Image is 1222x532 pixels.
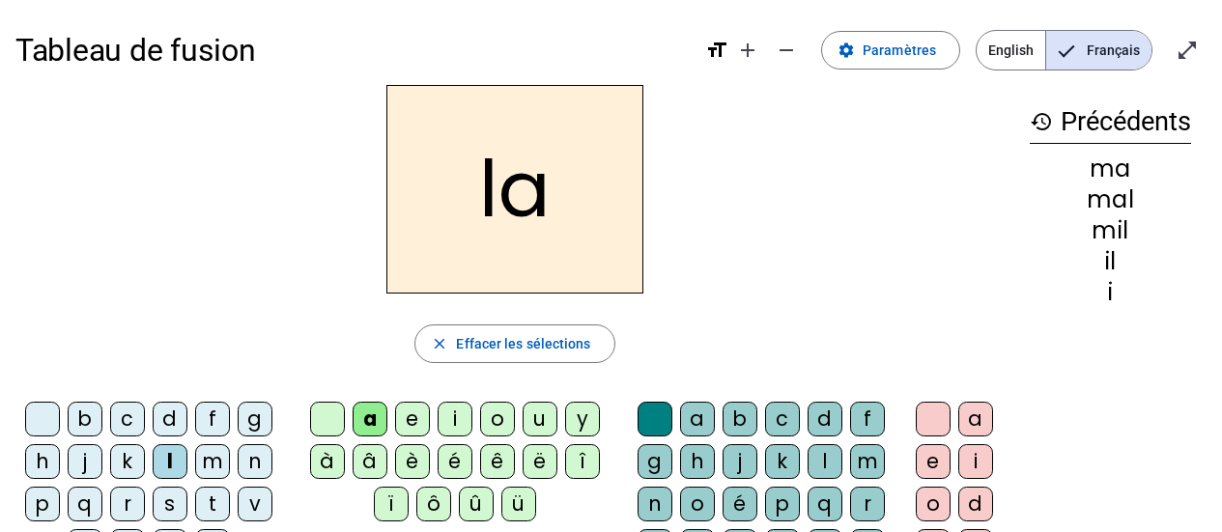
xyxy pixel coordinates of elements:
div: g [638,444,672,479]
span: Effacer les sélections [456,332,590,355]
div: j [68,444,102,479]
div: q [68,487,102,521]
div: n [238,444,272,479]
div: h [25,444,60,479]
div: k [110,444,145,479]
div: f [850,402,885,436]
mat-icon: add [736,39,759,62]
div: i [438,402,472,436]
div: q [808,487,842,521]
div: y [565,402,600,436]
div: mil [1030,219,1191,242]
div: j [723,444,757,479]
div: é [723,487,757,521]
button: Effacer les sélections [414,324,614,363]
button: Diminuer la taille de la police [767,31,806,70]
h3: Précédents [1030,100,1191,144]
div: h [680,444,715,479]
div: ë [523,444,557,479]
span: Français [1046,31,1151,70]
div: à [310,444,345,479]
mat-icon: remove [775,39,798,62]
div: p [25,487,60,521]
div: k [765,444,800,479]
div: ô [416,487,451,521]
div: l [153,444,187,479]
div: â [353,444,387,479]
div: u [523,402,557,436]
mat-icon: close [431,335,448,352]
div: a [680,402,715,436]
mat-button-toggle-group: Language selection [976,30,1152,70]
div: d [808,402,842,436]
div: v [238,487,272,521]
div: a [353,402,387,436]
div: r [850,487,885,521]
div: o [916,487,951,521]
div: e [395,402,430,436]
div: t [195,487,230,521]
div: m [195,444,230,479]
div: b [68,402,102,436]
div: î [565,444,600,479]
div: e [916,444,951,479]
div: ï [374,487,409,521]
div: é [438,444,472,479]
mat-icon: format_size [705,39,728,62]
mat-icon: history [1030,110,1053,133]
div: i [1030,281,1191,304]
div: o [480,402,515,436]
div: d [958,487,993,521]
div: m [850,444,885,479]
div: i [958,444,993,479]
button: Augmenter la taille de la police [728,31,767,70]
div: c [765,402,800,436]
div: è [395,444,430,479]
div: l [808,444,842,479]
div: mal [1030,188,1191,211]
div: ê [480,444,515,479]
div: c [110,402,145,436]
div: n [638,487,672,521]
span: English [977,31,1045,70]
h1: Tableau de fusion [15,19,690,81]
div: il [1030,250,1191,273]
button: Paramètres [821,31,960,70]
div: g [238,402,272,436]
div: p [765,487,800,521]
mat-icon: open_in_full [1176,39,1199,62]
div: r [110,487,145,521]
mat-icon: settings [838,42,855,59]
div: d [153,402,187,436]
div: a [958,402,993,436]
h2: la [386,85,643,294]
button: Entrer en plein écran [1168,31,1207,70]
div: ü [501,487,536,521]
div: b [723,402,757,436]
div: s [153,487,187,521]
div: û [459,487,494,521]
div: ma [1030,157,1191,181]
div: o [680,487,715,521]
div: f [195,402,230,436]
span: Paramètres [863,39,936,62]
